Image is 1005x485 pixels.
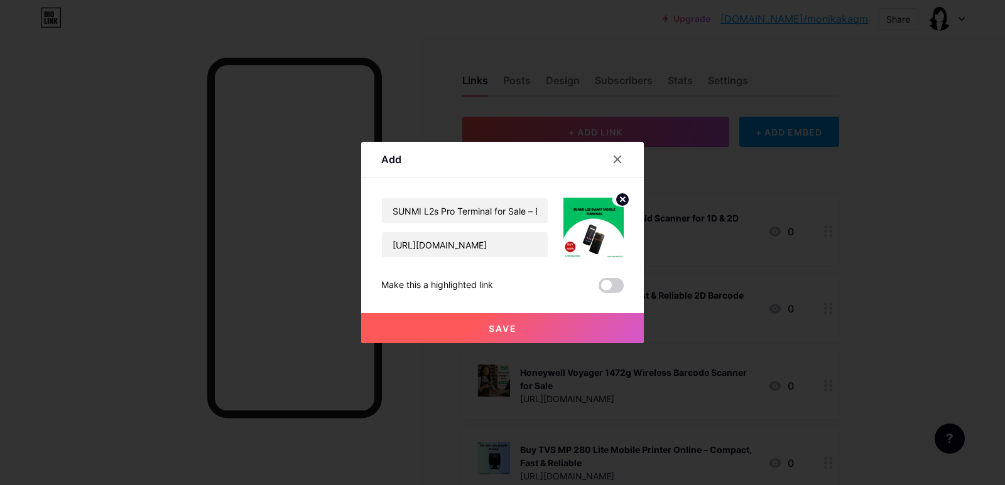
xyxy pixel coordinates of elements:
img: link_thumbnail [563,198,624,258]
input: URL [382,232,548,257]
input: Title [382,198,548,223]
div: Add [381,152,401,167]
div: Make this a highlighted link [381,278,493,293]
span: Save [489,323,517,334]
button: Save [361,313,644,343]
